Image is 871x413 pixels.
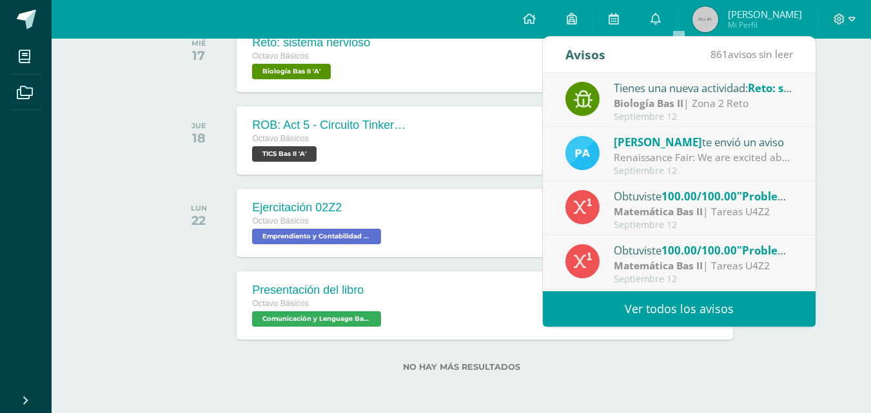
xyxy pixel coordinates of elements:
div: | Zona 2 Reto [614,96,793,111]
div: | Tareas U4Z2 [614,258,793,273]
span: Emprendiento y Contabilidad Bas II 'A' [252,229,381,244]
div: JUE [191,121,206,130]
strong: Matemática Bas II [614,204,703,218]
span: Biología Bas II 'A' [252,64,331,79]
span: TICS Bas II 'A' [252,146,317,162]
div: Septiembre 12 [614,111,793,122]
div: Septiembre 12 [614,274,793,285]
div: 22 [191,213,207,228]
div: Presentación del libro [252,283,384,297]
span: avisos sin leer [710,47,793,61]
div: Ejercitación 02Z2 [252,201,384,215]
div: 17 [191,48,206,63]
span: Octavo Básicos [252,299,309,308]
strong: Biología Bas II [614,96,683,110]
div: ROB: Act 5 - Circuito Tinkercad [252,119,407,132]
span: 100.00/100.00 [661,243,737,258]
div: Obtuviste en [614,187,793,204]
span: 100.00/100.00 [661,189,737,204]
span: 861 [710,47,728,61]
div: MIÉ [191,39,206,48]
div: Septiembre 12 [614,166,793,177]
div: Tienes una nueva actividad: [614,79,793,96]
span: Comunicación y Lenguage Bas II 'A' [252,311,381,327]
img: 45x45 [692,6,718,32]
label: No hay más resultados [170,362,753,372]
span: Reto: sistema nervioso [748,81,868,95]
span: "Problemas de números" [737,243,871,258]
span: Octavo Básicos [252,134,309,143]
div: Avisos [565,37,605,72]
a: Ver todos los avisos [543,291,816,327]
div: 18 [191,130,206,146]
div: LUN [191,204,207,213]
div: Renaissance Fair: We are excited about our Renaissance Fair and happy to share this invitation wi... [614,150,793,165]
span: "Problemas de edades" [737,189,862,204]
div: Obtuviste en [614,242,793,258]
div: Septiembre 12 [614,220,793,231]
div: te envió un aviso [614,133,793,150]
span: Octavo Básicos [252,216,309,226]
span: Octavo Básicos [252,52,309,61]
div: Reto: sistema nervioso [252,36,370,50]
span: [PERSON_NAME] [614,135,702,149]
span: Mi Perfil [728,19,802,30]
span: [PERSON_NAME] [728,8,802,21]
img: 16d00d6a61aad0e8a558f8de8df831eb.png [565,136,600,170]
strong: Matemática Bas II [614,258,703,273]
div: | Tareas U4Z2 [614,204,793,219]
